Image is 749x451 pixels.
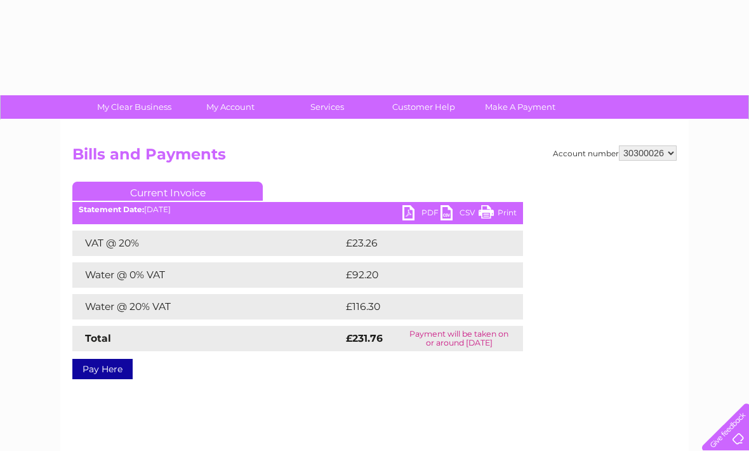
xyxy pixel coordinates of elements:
td: Water @ 0% VAT [72,262,343,288]
a: My Clear Business [82,95,187,119]
td: £116.30 [343,294,499,320]
a: Services [275,95,380,119]
a: Current Invoice [72,182,263,201]
a: Customer Help [371,95,476,119]
div: Account number [553,145,677,161]
a: Print [479,205,517,224]
strong: £231.76 [346,332,383,344]
a: Pay Here [72,359,133,379]
td: £92.20 [343,262,498,288]
td: Payment will be taken on or around [DATE] [395,326,523,351]
a: CSV [441,205,479,224]
a: Make A Payment [468,95,573,119]
div: [DATE] [72,205,523,214]
h2: Bills and Payments [72,145,677,170]
strong: Total [85,332,111,344]
b: Statement Date: [79,205,144,214]
a: My Account [178,95,283,119]
a: PDF [402,205,441,224]
td: VAT @ 20% [72,231,343,256]
td: £23.26 [343,231,497,256]
td: Water @ 20% VAT [72,294,343,320]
